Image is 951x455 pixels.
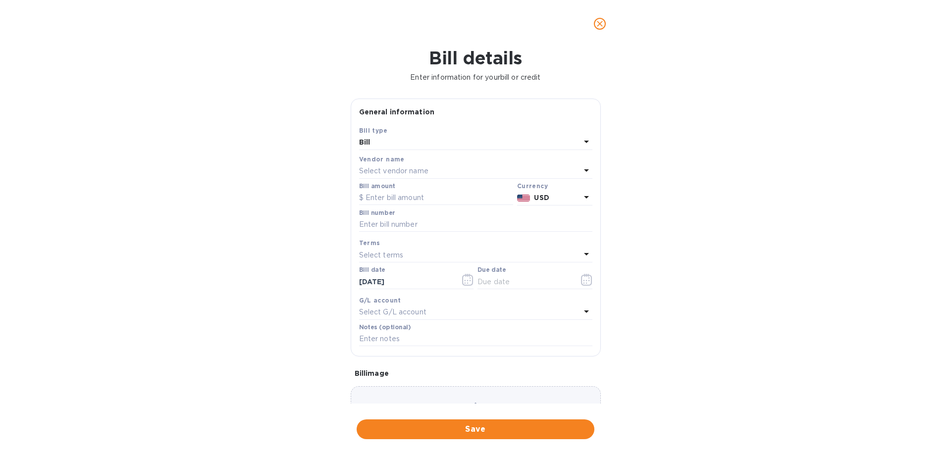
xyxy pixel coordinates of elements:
[359,297,401,304] b: G/L account
[8,48,943,68] h1: Bill details
[477,267,506,273] label: Due date
[365,423,586,435] span: Save
[359,332,592,347] input: Enter notes
[359,108,435,116] b: General information
[8,72,943,83] p: Enter information for your bill or credit
[357,419,594,439] button: Save
[359,239,380,247] b: Terms
[359,127,388,134] b: Bill type
[359,138,370,146] b: Bill
[534,194,549,202] b: USD
[359,324,411,330] label: Notes (optional)
[517,182,548,190] b: Currency
[355,368,597,378] p: Bill image
[588,12,612,36] button: close
[359,183,395,189] label: Bill amount
[359,155,405,163] b: Vendor name
[359,274,453,289] input: Select date
[359,217,592,232] input: Enter bill number
[359,191,513,205] input: $ Enter bill amount
[517,195,530,202] img: USD
[359,166,428,176] p: Select vendor name
[359,250,404,260] p: Select terms
[359,307,426,317] p: Select G/L account
[359,267,385,273] label: Bill date
[477,274,571,289] input: Due date
[359,210,395,216] label: Bill number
